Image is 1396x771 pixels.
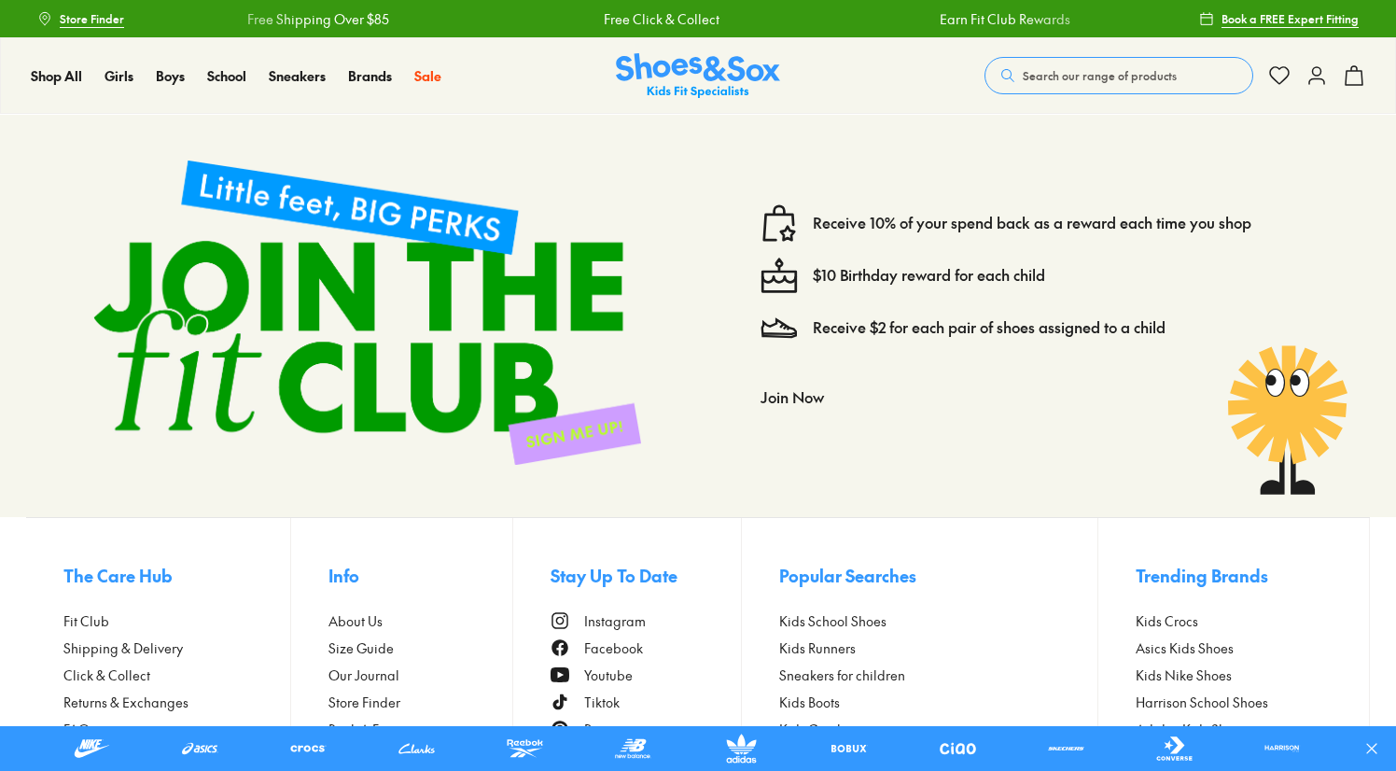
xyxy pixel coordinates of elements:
a: Sneakers [269,66,326,86]
a: Returns & Exchanges [63,693,290,712]
span: Click & Collect [63,666,150,685]
span: Tiktok [584,693,620,712]
button: Join Now [761,376,824,417]
span: Harrison School Shoes [1136,693,1268,712]
a: School [207,66,246,86]
button: Info [328,555,513,596]
a: Our Journal [328,666,513,685]
a: Receive 10% of your spend back as a reward each time you shop [813,213,1251,233]
a: Store Finder [328,693,513,712]
span: Popular Searches [779,563,916,588]
span: School [207,66,246,85]
a: Book A Fitting [328,720,513,739]
a: Kids Runners [779,638,1098,658]
span: Kids School Shoes [779,611,886,631]
a: Receive $2 for each pair of shoes assigned to a child [813,317,1166,338]
a: Instagram [551,611,741,631]
a: Kids Boots [779,693,1098,712]
img: SNS_Logo_Responsive.svg [616,53,780,99]
a: Shoes & Sox [616,53,780,99]
a: Girls [105,66,133,86]
a: Kids Gumboots [779,720,1098,739]
a: Click & Collect [63,666,290,685]
a: $10 Birthday reward for each child [813,265,1045,286]
a: Boys [156,66,185,86]
span: Instagram [584,611,646,631]
img: vector1.svg [761,204,798,242]
a: Shop All [31,66,82,86]
span: Asics Kids Shoes [1136,638,1234,658]
button: Trending Brands [1136,555,1332,596]
span: About Us [328,611,383,631]
span: Facebook [584,638,643,658]
a: About Us [328,611,513,631]
a: Youtube [551,666,741,685]
span: Stay Up To Date [551,563,677,588]
span: Trending Brands [1136,563,1268,588]
a: FAQs [63,720,290,739]
a: Book a FREE Expert Fitting [1199,2,1359,35]
a: Earn Fit Club Rewards [940,9,1070,29]
a: Store Finder [37,2,124,35]
img: Vector_3098.svg [761,309,798,346]
button: The Care Hub [63,555,290,596]
span: Pinterest [584,720,635,739]
span: Shipping & Delivery [63,638,183,658]
span: Brands [348,66,392,85]
span: Search our range of products [1023,67,1177,84]
a: Harrison School Shoes [1136,693,1332,712]
a: Adidas Kids Shoes [1136,720,1332,739]
span: Adidas Kids Shoes [1136,720,1247,739]
span: Sneakers [269,66,326,85]
a: Free Click & Collect [604,9,719,29]
a: Tiktok [551,693,741,712]
span: Our Journal [328,666,399,685]
span: Shop All [31,66,82,85]
span: Kids Crocs [1136,611,1198,631]
a: Pinterest [551,720,741,739]
span: Book A Fitting [328,720,410,739]
span: Kids Runners [779,638,856,658]
span: Returns & Exchanges [63,693,188,712]
a: Sneakers for children [779,666,1098,685]
span: Store Finder [60,10,124,27]
a: Size Guide [328,638,513,658]
a: Free Shipping Over $85 [247,9,389,29]
a: Fit Club [63,611,290,631]
span: FAQs [63,720,95,739]
span: Info [328,563,359,588]
a: Shipping & Delivery [63,638,290,658]
button: Popular Searches [779,555,1098,596]
a: Kids School Shoes [779,611,1098,631]
img: cake--candle-birthday-event-special-sweet-cake-bake.svg [761,257,798,294]
a: Kids Nike Shoes [1136,666,1332,685]
a: Kids Crocs [1136,611,1332,631]
a: Facebook [551,638,741,658]
span: Size Guide [328,638,394,658]
span: Fit Club [63,611,109,631]
button: Stay Up To Date [551,555,741,596]
span: Girls [105,66,133,85]
span: Kids Nike Shoes [1136,666,1232,685]
span: Boys [156,66,185,85]
a: Brands [348,66,392,86]
span: Kids Boots [779,693,840,712]
span: The Care Hub [63,563,173,588]
span: Youtube [584,666,633,685]
a: Asics Kids Shoes [1136,638,1332,658]
a: Sale [414,66,441,86]
img: sign-up-footer.png [63,130,671,495]
span: Book a FREE Expert Fitting [1221,10,1359,27]
button: Search our range of products [984,57,1253,94]
span: Kids Gumboots [779,720,870,739]
span: Store Finder [328,693,400,712]
span: Sale [414,66,441,85]
span: Sneakers for children [779,666,905,685]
